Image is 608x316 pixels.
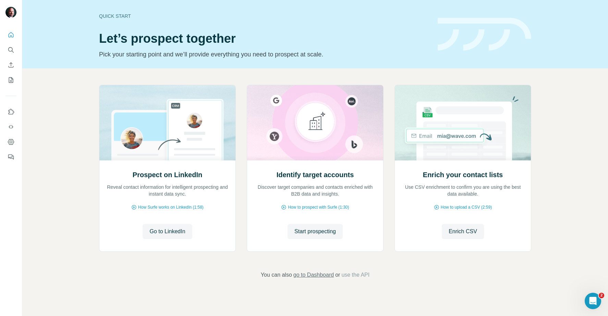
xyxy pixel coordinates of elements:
[5,29,16,41] button: Quick start
[442,224,484,239] button: Enrich CSV
[585,293,601,309] iframe: Intercom live chat
[149,227,185,236] span: Go to LinkedIn
[599,293,604,298] span: 2
[423,170,503,180] h2: Enrich your contact lists
[394,85,531,160] img: Enrich your contact lists
[106,184,229,197] p: Reveal contact information for intelligent prospecting and instant data sync.
[335,271,340,279] span: or
[99,85,236,160] img: Prospect on LinkedIn
[441,204,492,210] span: How to upload a CSV (2:59)
[5,121,16,133] button: Use Surfe API
[5,59,16,71] button: Enrich CSV
[277,170,354,180] h2: Identify target accounts
[247,85,384,160] img: Identify target accounts
[138,204,204,210] span: How Surfe works on LinkedIn (1:58)
[288,224,343,239] button: Start prospecting
[99,50,429,59] p: Pick your starting point and we’ll provide everything you need to prospect at scale.
[438,18,531,51] img: banner
[5,136,16,148] button: Dashboard
[341,271,369,279] button: use the API
[133,170,202,180] h2: Prospect on LinkedIn
[288,204,349,210] span: How to prospect with Surfe (1:30)
[449,227,477,236] span: Enrich CSV
[254,184,376,197] p: Discover target companies and contacts enriched with B2B data and insights.
[5,151,16,163] button: Feedback
[261,271,292,279] span: You can also
[5,106,16,118] button: Use Surfe on LinkedIn
[99,13,429,19] div: Quick start
[5,7,16,18] img: Avatar
[143,224,192,239] button: Go to LinkedIn
[5,44,16,56] button: Search
[5,74,16,86] button: My lists
[293,271,334,279] button: go to Dashboard
[402,184,524,197] p: Use CSV enrichment to confirm you are using the best data available.
[99,32,429,45] h1: Let’s prospect together
[294,227,336,236] span: Start prospecting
